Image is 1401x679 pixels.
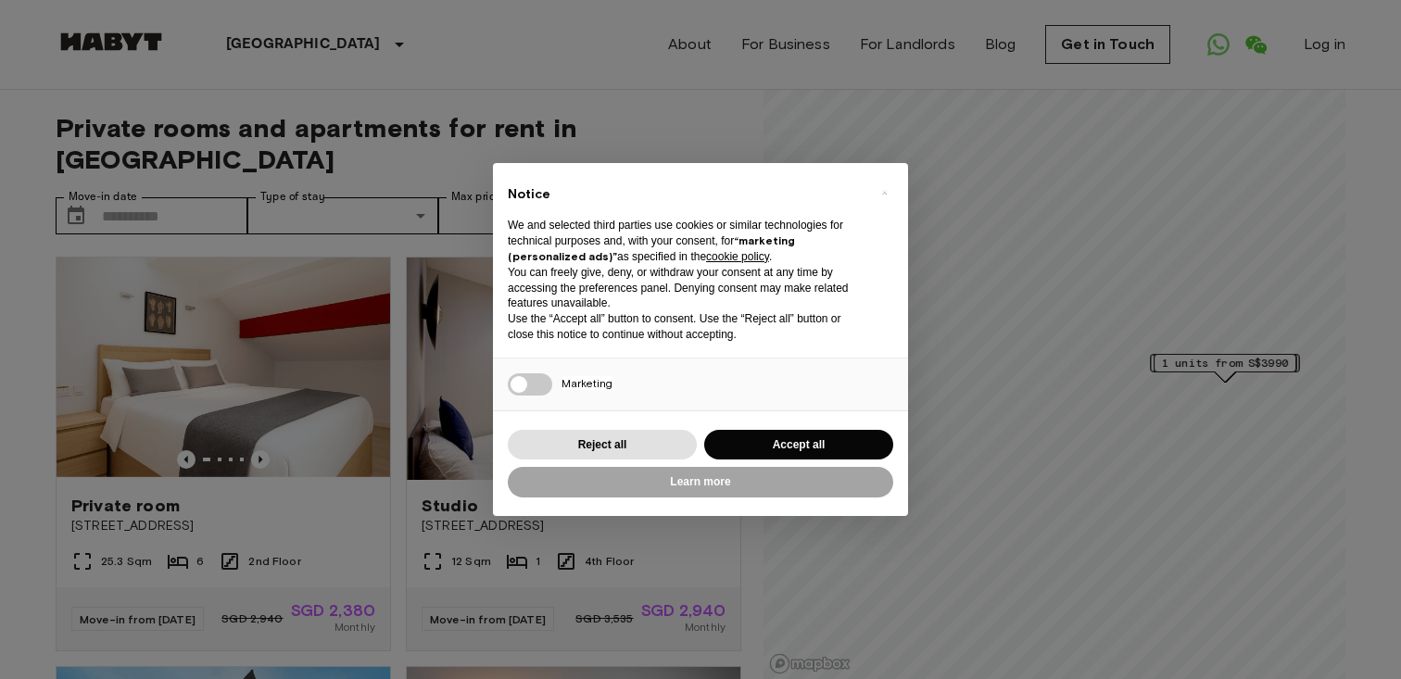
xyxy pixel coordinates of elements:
[508,233,795,263] strong: “marketing (personalized ads)”
[869,178,899,207] button: Close this notice
[508,467,893,497] button: Learn more
[508,218,864,264] p: We and selected third parties use cookies or similar technologies for technical purposes and, wit...
[562,376,612,390] span: Marketing
[706,250,769,263] a: cookie policy
[508,185,864,204] h2: Notice
[508,265,864,311] p: You can freely give, deny, or withdraw your consent at any time by accessing the preferences pane...
[508,311,864,343] p: Use the “Accept all” button to consent. Use the “Reject all” button or close this notice to conti...
[508,430,697,460] button: Reject all
[881,182,888,204] span: ×
[704,430,893,460] button: Accept all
